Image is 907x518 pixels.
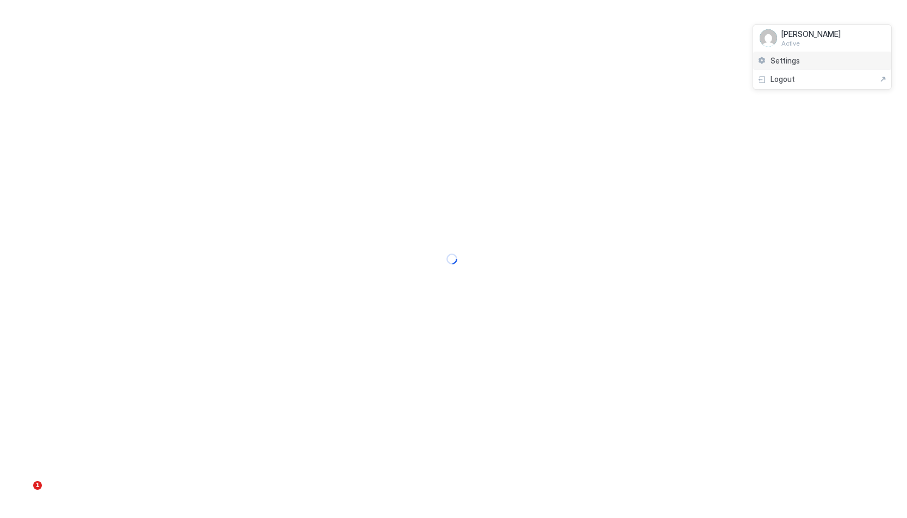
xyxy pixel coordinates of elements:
iframe: Intercom live chat [11,481,37,507]
span: Settings [771,56,800,66]
span: 1 [33,481,42,490]
span: Logout [771,74,795,84]
span: Active [781,39,841,47]
span: [PERSON_NAME] [781,29,841,39]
